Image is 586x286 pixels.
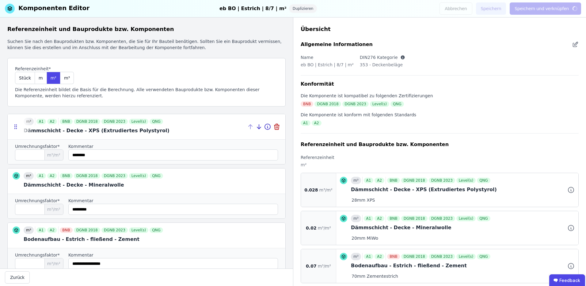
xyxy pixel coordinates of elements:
button: Zurück [5,271,30,284]
div: A2 [47,173,57,179]
div: A2 [375,216,384,221]
div: 20mm MiWo [340,233,575,241]
div: QNG [390,101,404,107]
span: m³ [64,75,70,81]
div: m³ [24,226,34,234]
div: DGNB 2018 [401,178,428,183]
div: Suchen Sie nach den Bauprodukten bzw. Komponenten, die Sie für Ihr Bauteil benötigen. Sollten Sie... [7,38,286,51]
div: DGNB 2023 [101,173,128,179]
div: Die Referenzeinheit bildet die Basis für die Berechnung. Alle verwendeten Bauprodukte bzw. Kompon... [15,87,278,99]
div: m³ [351,177,361,184]
span: m³/m² [318,263,331,269]
div: QNG [477,216,490,221]
span: m³/m² [318,225,331,231]
span: m³/m² [319,187,333,193]
div: DGNB 2018 [401,216,428,221]
label: Kommentar [68,198,278,204]
label: Referenzeinheit [301,154,334,160]
div: DGNB 2018 [74,227,100,233]
div: A2 [312,120,322,126]
div: BNB [387,254,400,259]
label: Umrechnungsfaktor* [15,198,60,204]
div: Bodenaufbau - Estrich - fließend - Zement [24,236,280,243]
div: QNG [150,227,163,233]
div: m³ [24,172,34,180]
span: 0.07 [306,263,317,269]
span: m³/m² [44,150,63,160]
span: m³/m² [44,204,63,214]
div: Referenzeinheit und Bauprodukte bzw. Komponenten [7,25,286,33]
div: BNB [60,173,72,179]
div: A1 [301,120,310,126]
div: eb BO | Estrich | 8/7 | m² [219,4,287,13]
div: Duplizieren [289,4,317,13]
div: A1 [364,178,374,183]
div: QNG [477,178,490,183]
div: eb BO | Estrich | 8/7 | m² [301,60,354,73]
div: Level(s) [129,227,148,233]
label: Name [301,54,313,60]
div: A1 [36,173,46,179]
label: Kommentar [68,252,278,258]
button: Abbrechen [439,2,472,15]
div: Allgemeine Informationen [301,41,373,48]
div: A2 [47,227,57,233]
label: DIN276 Kategorie [360,54,398,60]
div: Level(s) [456,254,476,259]
div: BNB [301,101,313,107]
div: Level(s) [456,216,476,221]
div: DGNB 2018 [314,101,341,107]
button: Speichern [476,2,506,15]
div: DGNB 2018 [74,173,100,179]
div: Konformität [301,80,579,88]
div: Level(s) [456,178,476,183]
span: m³/m² [44,258,63,269]
div: m² [301,160,334,173]
div: Komponenten Editor [18,4,89,14]
div: m³ [351,253,361,260]
div: Referenzeinheit und Bauprodukte bzw. Komponenten [301,141,449,148]
span: 0.028 [304,187,318,193]
label: Umrechnungsfaktor* [15,143,60,149]
label: Umrechnungsfaktor* [15,252,60,258]
div: A2 [375,178,384,183]
div: Dämmschicht - Decke - Mineralwolle [24,181,280,189]
div: Bodenaufbau - Estrich - fließend - Zement [351,262,575,269]
div: A2 [375,254,384,259]
div: BNB [387,178,400,183]
div: 70mm Zementestrich [340,271,575,279]
span: m² [51,75,56,81]
label: Kommentar [68,143,278,149]
div: 28mm XPS [340,195,575,203]
button: Speichern und verknüpfen [510,2,581,15]
div: Level(s) [129,173,148,179]
div: Dämmschicht - Decke - Mineralwolle [351,224,575,231]
div: A1 [364,216,374,221]
div: BNB [60,227,72,233]
div: A1 [36,227,46,233]
span: 0.02 [306,225,317,231]
div: Level(s) [370,101,389,107]
div: QNG [150,173,163,179]
div: DGNB 2018 [401,254,428,259]
div: BNB [387,216,400,221]
div: 353 - Deckenbeläge [360,60,405,73]
div: A1 [364,254,374,259]
div: DGNB 2023 [342,101,369,107]
div: DGNB 2023 [429,178,455,183]
label: Referenzeinheit* [15,66,74,72]
div: QNG [477,254,490,259]
span: Stück [19,75,31,81]
div: DGNB 2023 [101,227,128,233]
div: Die Komponente ist kompatibel zu folgenden Zertifizierungen [301,93,579,99]
div: Dämmschicht - Decke - XPS (Extrudiertes Polystyrol) [351,186,575,193]
div: m³ [351,215,361,222]
div: Die Komponente ist konform mit folgenden Standards [301,112,579,118]
div: Übersicht [301,25,579,33]
div: DGNB 2023 [429,254,455,259]
span: m [39,75,43,81]
div: DGNB 2023 [429,216,455,221]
